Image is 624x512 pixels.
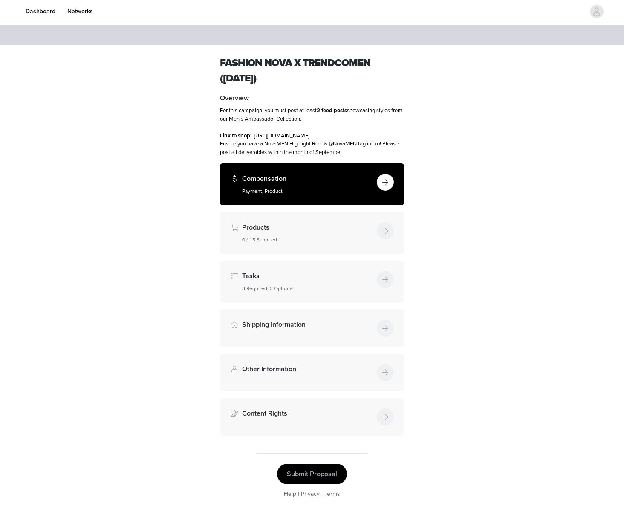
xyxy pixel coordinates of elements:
[242,364,373,374] h4: Other Information
[220,132,251,139] strong: Link to shop:
[242,271,373,281] h4: Tasks
[242,320,373,330] h4: Shipping Information
[20,2,61,21] a: Dashboard
[220,261,404,303] div: Tasks
[242,174,373,184] h4: Compensation
[277,464,347,484] button: Submit Proposal
[220,163,404,205] div: Compensation
[301,490,320,497] a: Privacy
[220,55,404,86] h1: Fashion Nova x TrendCoMEN ([DATE])
[242,236,373,244] h5: 0 / 15 Selected
[220,93,404,103] h4: Overview
[254,132,309,139] a: [URL][DOMAIN_NAME]
[242,285,373,292] h5: 3 Required, 3 Optional
[62,2,98,21] a: Networks
[220,309,404,347] div: Shipping Information
[242,222,373,233] h4: Products
[592,5,601,18] div: avatar
[220,212,404,254] div: Products
[321,490,323,497] span: |
[317,107,347,114] strong: 2 feed posts
[220,107,404,123] p: For this campaign, you must post at least showcasing styles from our Men's Ambassador Collection.
[284,490,296,497] a: Help
[298,490,299,497] span: |
[220,140,404,157] p: Ensure you have a NovaMEN Highlight Reel & @NovaMEN tag in bio! Please post all deliverables with...
[324,490,340,497] a: Terms
[242,187,373,195] h5: Payment, Product
[220,398,404,436] div: Content Rights
[242,408,373,419] h4: Content Rights
[220,354,404,391] div: Other Information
